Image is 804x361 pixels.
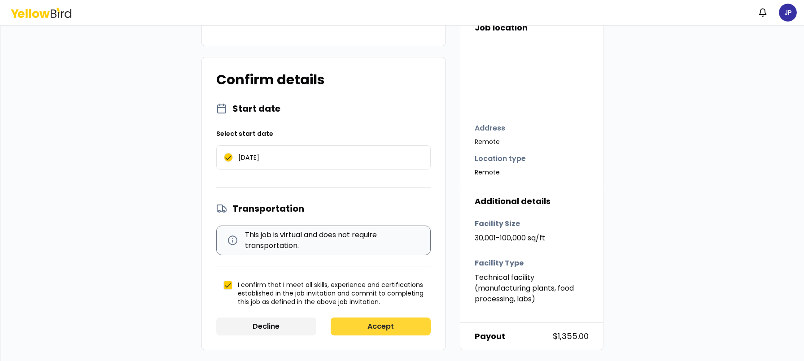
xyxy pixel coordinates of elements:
span: I confirm that I meet all skills, experience and certifications established in the job invitation... [238,281,424,307]
span: This job is virtual and does not require transportation. [245,230,427,251]
h4: Job location [475,22,589,34]
span: Remote [475,168,526,177]
span: Remote [475,137,505,146]
h4: Additional details [475,195,589,208]
strong: Location type [475,153,526,164]
button: I confirm that I meet all skills, experience and certifications established in the job invitation... [223,281,232,290]
span: Facility Type [475,258,589,269]
button: [DATE] [224,153,233,162]
button: Accept [331,318,431,335]
span: $1,355.00 [553,330,589,343]
span: Technical facility (manufacturing plants, food processing, labs) [475,272,589,304]
span: Select start date [216,129,431,138]
h2: Confirm details [216,72,431,88]
strong: Address [475,123,505,134]
button: Decline [216,318,317,335]
iframe: Job Location [475,41,609,109]
span: Facility Size [475,218,589,229]
span: 30,001-100,000 sq/ft [475,233,589,244]
strong: Start date [232,102,280,115]
strong: Payout [475,330,505,343]
span: JP [779,4,797,22]
span: [DATE] [238,154,259,161]
strong: Transportation [232,202,304,215]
